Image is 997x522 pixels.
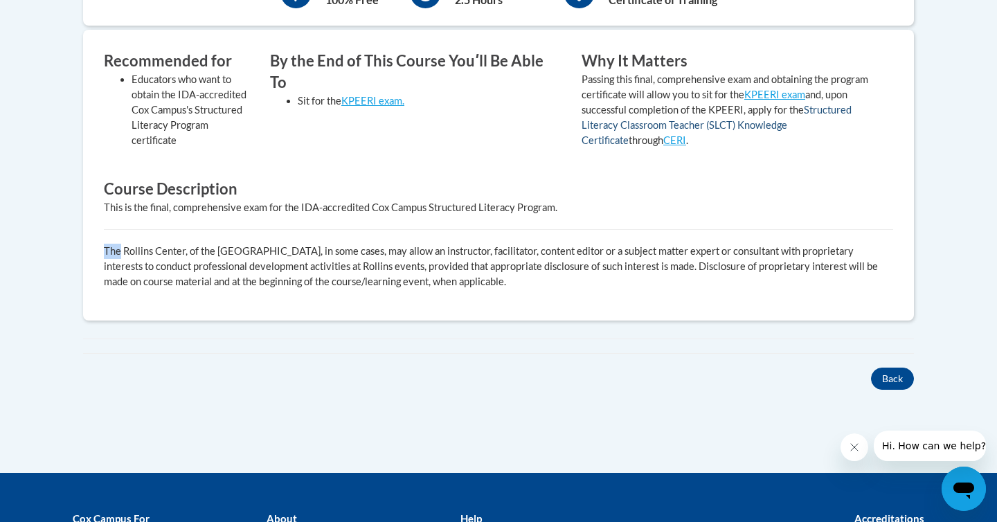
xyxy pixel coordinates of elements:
[582,51,872,72] h3: Why It Matters
[298,93,561,109] li: Sit for the
[582,72,872,148] p: Passing this final, comprehensive exam and obtaining the program certificate will allow you to si...
[582,104,852,146] a: Structured Literacy Classroom Teacher (SLCT) Knowledge Certificate
[663,134,686,146] a: CERI
[341,95,404,107] a: KPEERI exam.
[874,431,986,461] iframe: Message from company
[104,244,893,289] p: The Rollins Center, of the [GEOGRAPHIC_DATA], in some cases, may allow an instructor, facilitator...
[104,200,893,215] div: This is the final, comprehensive exam for the IDA-accredited Cox Campus Structured Literacy Program.
[942,467,986,511] iframe: Button to launch messaging window
[132,72,249,148] li: Educators who want to obtain the IDA-accredited Cox Campus's Structured Literacy Program certificate
[841,433,868,461] iframe: Close message
[270,51,561,93] h3: By the End of This Course Youʹll Be Able To
[104,179,893,200] h3: Course Description
[871,368,914,390] button: Back
[744,89,805,100] a: KPEERI exam
[104,51,249,72] h3: Recommended for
